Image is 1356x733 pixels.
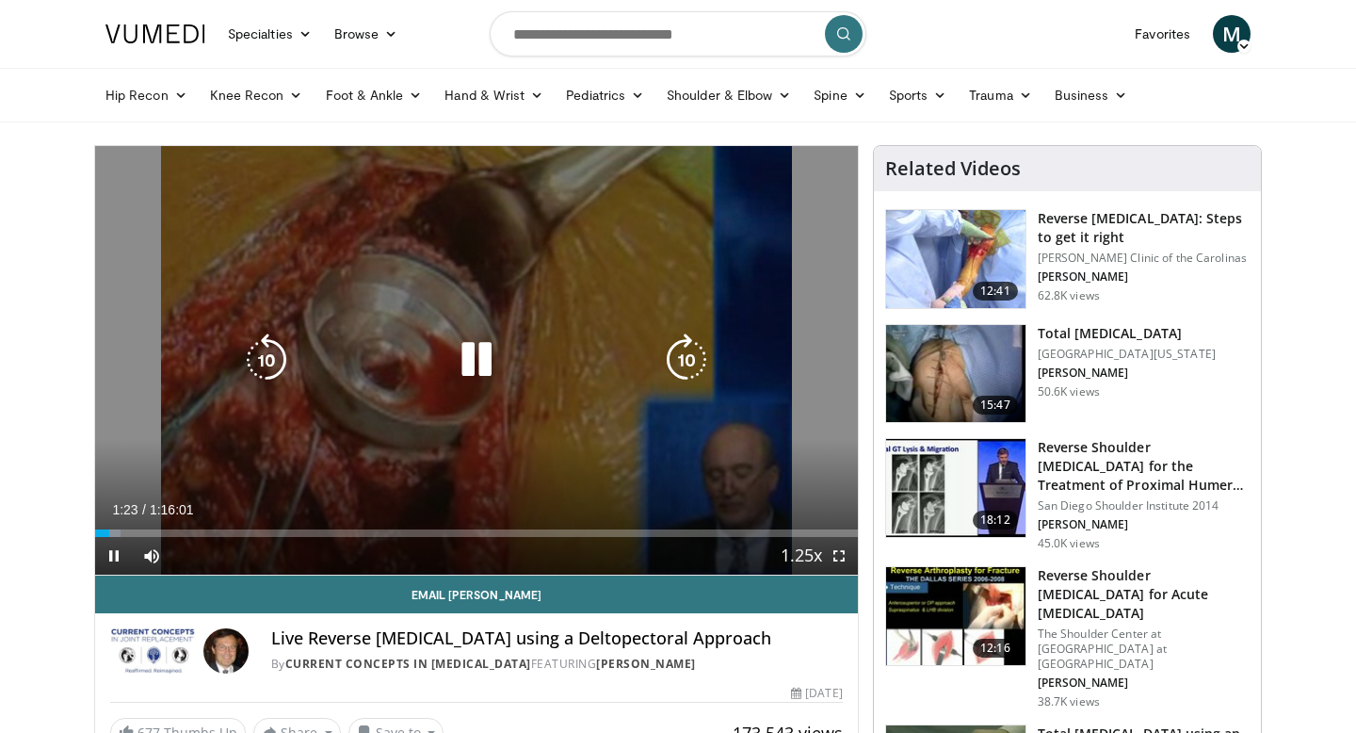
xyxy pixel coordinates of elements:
p: San Diego Shoulder Institute 2014 [1038,498,1250,513]
img: VuMedi Logo [105,24,205,43]
h3: Reverse [MEDICAL_DATA]: Steps to get it right [1038,209,1250,247]
h4: Related Videos [885,157,1021,180]
button: Pause [95,537,133,575]
p: [PERSON_NAME] [1038,676,1250,691]
p: [PERSON_NAME] [1038,517,1250,532]
span: 18:12 [973,511,1018,529]
p: [PERSON_NAME] [1038,366,1216,381]
a: Specialties [217,15,323,53]
a: 18:12 Reverse Shoulder [MEDICAL_DATA] for the Treatment of Proximal Humeral … San Diego Shoulder ... [885,438,1250,551]
span: 1:16:01 [150,502,194,517]
a: Browse [323,15,410,53]
a: Pediatrics [555,76,655,114]
img: 326034_0000_1.png.150x105_q85_crop-smart_upscale.jpg [886,210,1025,308]
h3: Total [MEDICAL_DATA] [1038,324,1216,343]
div: By FEATURING [271,656,843,673]
p: 38.7K views [1038,694,1100,709]
img: Avatar [203,628,249,674]
a: Sports [878,76,959,114]
button: Playback Rate [783,537,820,575]
img: Q2xRg7exoPLTwO8X4xMDoxOjA4MTsiGN.150x105_q85_crop-smart_upscale.jpg [886,439,1025,537]
a: Shoulder & Elbow [655,76,802,114]
a: Hip Recon [94,76,199,114]
a: Knee Recon [199,76,315,114]
a: Foot & Ankle [315,76,434,114]
a: Email [PERSON_NAME] [95,576,858,613]
a: Current Concepts in [MEDICAL_DATA] [285,656,531,672]
a: 12:41 Reverse [MEDICAL_DATA]: Steps to get it right [PERSON_NAME] Clinic of the Carolinas [PERSON... [885,209,1250,309]
a: 15:47 Total [MEDICAL_DATA] [GEOGRAPHIC_DATA][US_STATE] [PERSON_NAME] 50.6K views [885,324,1250,424]
span: 1:23 [112,502,137,517]
button: Fullscreen [820,537,858,575]
input: Search topics, interventions [490,11,866,57]
img: 38826_0000_3.png.150x105_q85_crop-smart_upscale.jpg [886,325,1025,423]
div: [DATE] [791,685,842,702]
img: Current Concepts in Joint Replacement [110,628,196,674]
img: butch_reverse_arthroplasty_3.png.150x105_q85_crop-smart_upscale.jpg [886,567,1025,665]
p: 45.0K views [1038,536,1100,551]
h3: Reverse Shoulder [MEDICAL_DATA] for Acute [MEDICAL_DATA] [1038,566,1250,623]
p: 62.8K views [1038,288,1100,303]
p: [PERSON_NAME] Clinic of the Carolinas [1038,251,1250,266]
p: The Shoulder Center at [GEOGRAPHIC_DATA] at [GEOGRAPHIC_DATA] [1038,627,1250,672]
span: 12:16 [973,639,1018,658]
a: Business [1043,76,1139,114]
p: [PERSON_NAME] [1038,269,1250,285]
p: [GEOGRAPHIC_DATA][US_STATE] [1038,347,1216,362]
h3: Reverse Shoulder [MEDICAL_DATA] for the Treatment of Proximal Humeral … [1038,438,1250,495]
a: Trauma [958,76,1043,114]
span: 15:47 [973,396,1018,415]
p: 50.6K views [1038,384,1100,399]
a: [PERSON_NAME] [596,656,696,672]
a: 12:16 Reverse Shoulder [MEDICAL_DATA] for Acute [MEDICAL_DATA] The Shoulder Center at [GEOGRAPHIC... [885,566,1250,709]
span: 12:41 [973,282,1018,301]
div: Progress Bar [95,529,858,537]
button: Mute [133,537,170,575]
a: Hand & Wrist [433,76,555,114]
a: M [1213,15,1251,53]
a: Favorites [1123,15,1202,53]
span: / [142,502,146,517]
video-js: Video Player [95,146,858,576]
h4: Live Reverse [MEDICAL_DATA] using a Deltopectoral Approach [271,628,843,649]
a: Spine [802,76,877,114]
